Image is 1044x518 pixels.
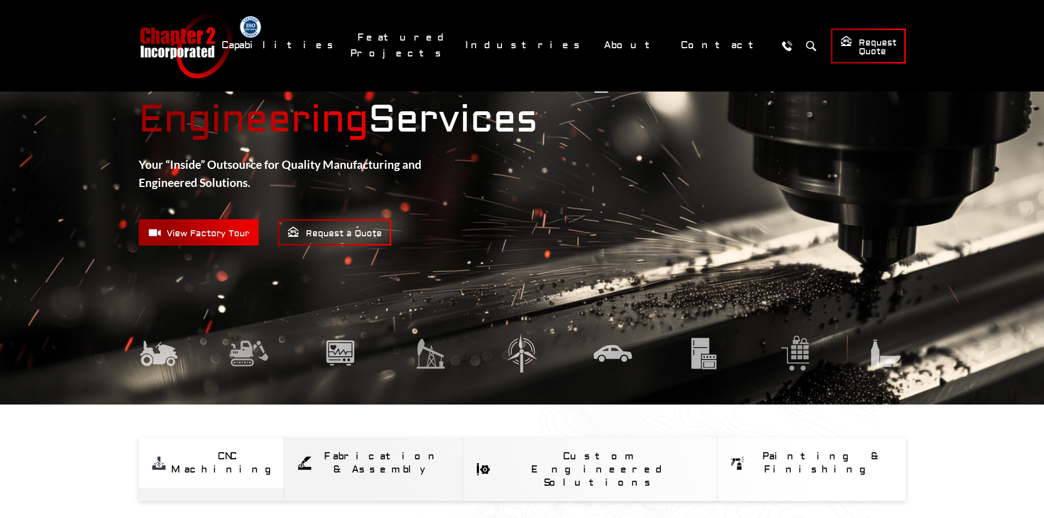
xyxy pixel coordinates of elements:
[597,33,668,57] a: About
[674,33,772,57] a: Contact
[139,49,906,144] strong: Manufacturing & Services
[801,36,821,56] button: Search
[831,29,906,64] a: Request Quote
[278,219,391,246] a: Request a Quote
[287,226,382,240] span: Request a Quote
[717,437,905,488] a: Painting & Finishing
[139,437,284,488] a: CNC Machining
[350,26,453,65] a: Featured Projects
[750,450,892,476] div: Painting & Finishing
[139,96,368,143] mark: Engineering
[777,36,797,56] a: Call Us
[139,13,232,78] a: Chapter 2 Incorporated
[840,35,897,58] span: Request Quote
[458,33,591,57] a: Industries
[171,450,283,476] div: CNC Machining
[214,33,345,57] a: Capabilities
[139,157,421,190] strong: Your “Inside” Outsource for Quality Manufacturing and Engineered Solutions.
[284,437,463,488] a: Fabrication & Assembly
[463,437,717,501] a: Custom Engineered Solutions
[148,226,249,240] span: View Factory Tour
[317,450,449,476] div: Fabrication & Assembly
[495,450,703,489] div: Custom Engineered Solutions
[139,219,259,246] a: View Factory Tour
